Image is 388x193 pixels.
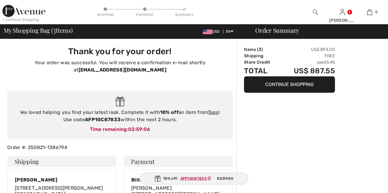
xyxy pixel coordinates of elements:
[375,9,378,15] span: 0
[226,29,233,34] span: EN
[203,29,212,34] img: US Dollar
[248,27,384,33] div: Order Summary
[53,26,56,34] span: 3
[244,76,335,93] button: Continue Shopping
[340,8,345,16] img: My Info
[340,9,345,15] a: Sign In
[356,8,383,16] a: 0
[140,173,248,185] div: 10% off:
[203,29,222,34] span: USD
[96,12,115,18] div: Shipping
[131,177,225,183] div: Billing Address
[244,46,279,53] td: Items ( )
[136,12,154,18] div: Payment
[180,176,207,181] ins: AFP10C87833
[367,8,372,16] img: My Bag
[279,59,335,65] td: used
[175,12,193,18] div: Summary
[326,60,335,65] span: 5.45
[115,97,125,107] img: Gift.svg
[244,53,279,59] td: Shipping
[4,27,73,33] span: My Shopping Bag ( Items)
[217,176,233,181] span: 02:59:06
[329,17,356,24] div: [PERSON_NAME]
[244,59,279,65] td: Store Credit
[279,46,335,53] td: US$ 893.00
[279,65,335,76] td: US$ 887.55
[11,59,229,74] p: Your order was successful. You will receive a confirmation e-mail shortly at
[7,156,116,167] h4: Shipping
[208,109,219,115] a: Tops
[11,46,229,57] h3: Thank you for your order!
[2,17,39,22] div: < Continue Shopping
[85,117,121,122] strong: AFP10C87833
[13,109,227,123] div: We loved helping you find your latest look. Complete it with an item from ! Use code within the n...
[131,185,172,191] span: [PERSON_NAME]
[79,67,166,73] strong: [EMAIL_ADDRESS][DOMAIN_NAME]
[160,109,179,115] strong: 10% off
[124,156,233,167] h4: Payment
[13,126,227,133] div: Time remaining:
[15,177,109,183] div: [PERSON_NAME]
[155,175,161,182] img: Gift.svg
[128,126,150,132] span: 02:59:06
[2,5,45,17] img: 1ère Avenue
[244,65,279,76] td: Total
[313,8,318,16] img: search the website
[279,53,335,59] td: Free
[259,47,261,52] span: 3
[4,144,236,151] div: Order #: 250821-1386794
